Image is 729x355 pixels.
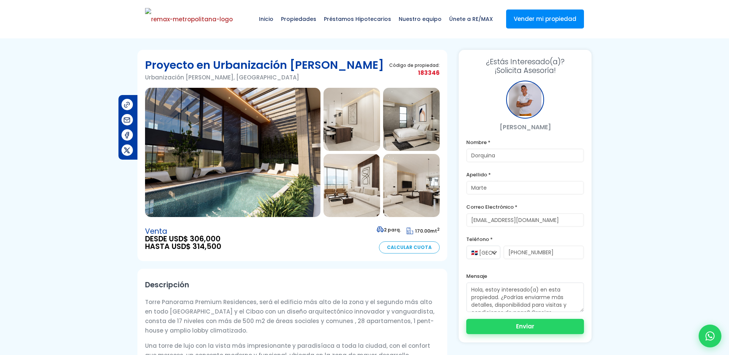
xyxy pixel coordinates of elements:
h1: Proyecto en Urbanización [PERSON_NAME] [145,57,384,73]
span: 170.00 [415,228,430,234]
a: Vender mi propiedad [506,10,584,29]
span: mt [407,228,440,234]
span: DESDE USD$ 306,000 [145,235,221,243]
span: 2 parq. [377,227,401,233]
p: Torre Panorama Premium Residences, será el edificio más alto de la zona y el segundo más alto en ... [145,297,440,335]
p: [PERSON_NAME] [466,122,584,132]
h2: Descripción [145,276,440,293]
span: ¿Estás Interesado(a)? [466,57,584,66]
label: Apellido * [466,170,584,179]
h3: ¡Solicita Asesoría! [466,57,584,75]
span: Venta [145,228,221,235]
img: Proyecto en Urbanización Thomen [383,154,440,217]
input: 123-456-7890 [503,246,584,259]
span: HASTA USD$ 314,500 [145,243,221,250]
a: Calcular Cuota [379,241,440,254]
img: Compartir [123,116,131,124]
img: Proyecto en Urbanización Thomen [383,88,440,151]
div: Franklin Marte [506,81,544,119]
label: Correo Electrónico * [466,202,584,212]
span: Propiedades [277,8,320,30]
img: Compartir [123,131,131,139]
textarea: Hola, estoy interesado(a) en esta propiedad. ¿Podrías enviarme más detalles, disponibilidad para ... [466,282,584,312]
img: Compartir [123,146,131,154]
button: Enviar [466,319,584,334]
p: Urbanización [PERSON_NAME], [GEOGRAPHIC_DATA] [145,73,384,82]
img: Proyecto en Urbanización Thomen [145,88,320,217]
img: Proyecto en Urbanización Thomen [323,154,380,217]
span: 183346 [389,68,440,78]
label: Nombre * [466,138,584,147]
span: Inicio [255,8,277,30]
img: Proyecto en Urbanización Thomen [323,88,380,151]
label: Teléfono * [466,235,584,244]
span: Préstamos Hipotecarios [320,8,395,30]
span: Código de propiedad: [389,62,440,68]
img: Compartir [123,101,131,109]
span: Únete a RE/MAX [445,8,497,30]
sup: 2 [437,227,440,232]
label: Mensaje [466,271,584,281]
span: Nuestro equipo [395,8,445,30]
